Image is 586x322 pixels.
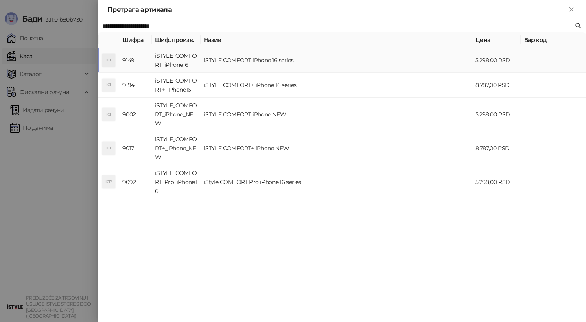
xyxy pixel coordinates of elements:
div: ICP [102,175,115,188]
td: 9002 [119,98,152,131]
div: ICI [102,54,115,67]
td: 5.298,00 RSD [472,98,521,131]
th: Бар код [521,32,586,48]
th: Шифра [119,32,152,48]
td: iSTYLE_COMFORT_iPhone_NEW [152,98,201,131]
td: iSTYLE_COMFORT+_iPhone16 [152,73,201,98]
button: Close [566,5,576,15]
th: Шиф. произв. [152,32,201,48]
td: 5.298,00 RSD [472,48,521,73]
th: Цена [472,32,521,48]
th: Назив [201,32,472,48]
td: 9017 [119,131,152,165]
td: 5.298,00 RSD [472,165,521,199]
td: iSTYLE COMFORT iPhone 16 series [201,48,472,73]
td: iStyle COMFORT Pro iPhone 16 series [201,165,472,199]
td: 9194 [119,73,152,98]
div: ICI [102,142,115,155]
div: ICI [102,79,115,92]
div: Претрага артикала [107,5,566,15]
td: iSTYLE_COMFORT+_iPhone_NEW [152,131,201,165]
td: 8.787,00 RSD [472,131,521,165]
td: 9092 [119,165,152,199]
td: iSTYLE_COMFORT_Pro_iPhone16 [152,165,201,199]
td: iSTYLE COMFORT+ iPhone 16 series [201,73,472,98]
div: ICI [102,108,115,121]
td: 9149 [119,48,152,73]
td: iSTYLE COMFORT+ iPhone NEW [201,131,472,165]
td: iSTYLE_COMFORT_iPhone16 [152,48,201,73]
td: 8.787,00 RSD [472,73,521,98]
td: iSTYLE COMFORT iPhone NEW [201,98,472,131]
